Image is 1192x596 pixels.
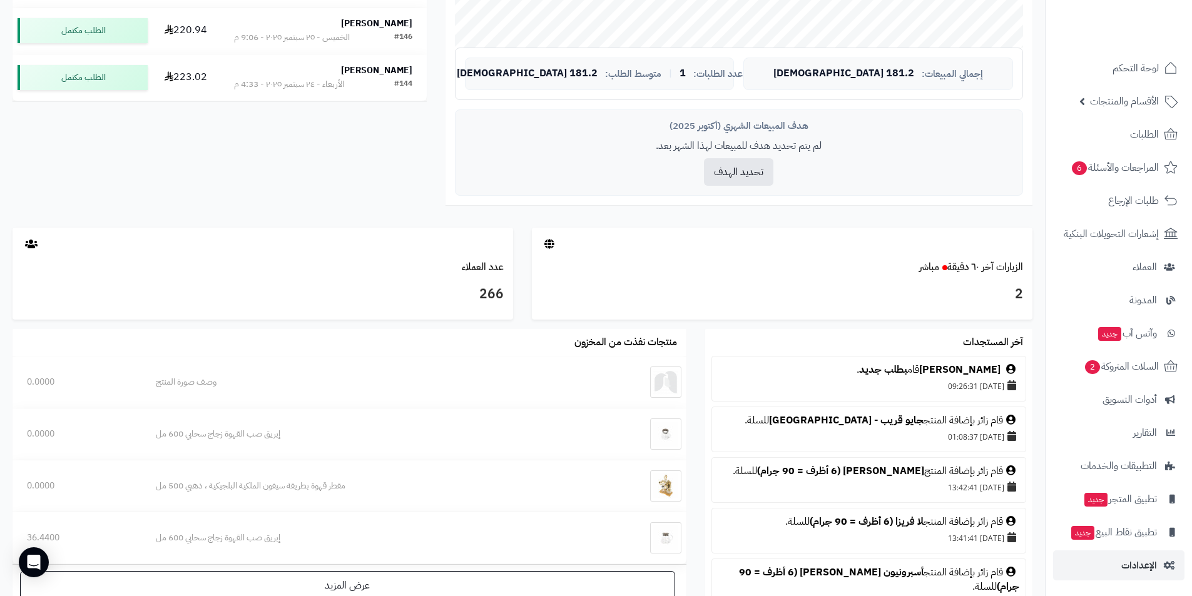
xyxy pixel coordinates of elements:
[1090,93,1159,110] span: الأقسام والمنتجات
[465,139,1013,153] p: لم يتم تحديد هدف للمبيعات لهذا الشهر بعد.
[156,376,585,388] div: وصف صورة المنتج
[1081,457,1157,475] span: التطبيقات والخدمات
[462,260,504,275] a: عدد العملاء
[465,119,1013,133] div: هدف المبيعات الشهري (أكتوبر 2025)
[156,480,585,492] div: مقطر قهوة بطريقة سيفون الملكية البلجيكية ، ذهبي 500 مل
[739,565,1019,594] a: أسبرونيون [PERSON_NAME] (6 أظرف = 90 جرام)
[1064,225,1159,243] span: إشعارات التحويلات البنكية
[1053,517,1184,547] a: تطبيق نقاط البيعجديد
[1053,252,1184,282] a: العملاء
[963,337,1023,348] h3: آخر المستجدات
[1133,258,1157,276] span: العملاء
[341,17,412,30] strong: [PERSON_NAME]
[718,363,1019,377] div: قام .
[541,284,1023,305] h3: 2
[919,260,1023,275] a: الزيارات آخر ٦٠ دقيقةمباشر
[1053,550,1184,580] a: الإعدادات
[27,428,127,440] div: 0.0000
[1070,523,1157,541] span: تطبيق نقاط البيع
[718,377,1019,395] div: [DATE] 09:26:31
[1053,119,1184,149] a: الطلبات
[769,413,924,428] a: جايو قريب - [GEOGRAPHIC_DATA]
[27,376,127,388] div: 0.0000
[650,366,681,398] img: وصف صورة المنتج
[693,69,743,79] span: عدد الطلبات:
[1053,53,1184,83] a: لوحة التحكم
[341,64,412,77] strong: [PERSON_NAME]
[234,31,350,44] div: الخميس - ٢٥ سبتمبر ٢٠٢٥ - 9:06 م
[1133,424,1157,442] span: التقارير
[1129,291,1157,309] span: المدونة
[1084,493,1108,507] span: جديد
[718,515,1019,529] div: قام زائر بإضافة المنتج للسلة.
[1053,186,1184,216] a: طلبات الإرجاع
[919,260,939,275] small: مباشر
[650,470,681,502] img: مقطر قهوة بطريقة سيفون الملكية البلجيكية ، ذهبي 500 مل
[234,78,344,91] div: الأربعاء - ٢٤ سبتمبر ٢٠٢٥ - 4:33 م
[1071,526,1094,540] span: جديد
[27,532,127,544] div: 36.4400
[1053,484,1184,514] a: تطبيق المتجرجديد
[18,18,148,43] div: الطلب مكتمل
[153,8,220,54] td: 220.94
[919,362,1001,377] a: [PERSON_NAME]
[457,68,598,79] span: 181.2 [DEMOGRAPHIC_DATA]
[1071,161,1088,176] span: 6
[773,68,914,79] span: 181.2 [DEMOGRAPHIC_DATA]
[1053,285,1184,315] a: المدونة
[1113,59,1159,77] span: لوحة التحكم
[680,68,686,79] span: 1
[1083,490,1157,508] span: تطبيق المتجر
[1071,159,1159,176] span: المراجعات والأسئلة
[156,532,585,544] div: إبريق صب القهوة زجاج سحابي 600 مل
[1098,327,1121,341] span: جديد
[1053,451,1184,481] a: التطبيقات والخدمات
[810,514,924,529] a: لا فريزا (6 أظرف = 90 جرام)
[718,464,1019,478] div: قام زائر بإضافة المنتج للسلة.
[574,337,677,348] h3: منتجات نفذت من المخزون
[18,65,148,90] div: الطلب مكتمل
[153,54,220,101] td: 223.02
[1084,360,1101,375] span: 2
[1108,192,1159,210] span: طلبات الإرجاع
[718,413,1019,428] div: قام زائر بإضافة المنتج للسلة.
[1130,126,1159,143] span: الطلبات
[1097,325,1157,342] span: وآتس آب
[156,428,585,440] div: إبريق صب القهوة زجاج سحابي 600 مل
[922,69,983,79] span: إجمالي المبيعات:
[859,362,907,377] a: بطلب جديد
[757,463,924,478] a: [PERSON_NAME] (6 أظرف = 90 جرام)
[19,547,49,577] div: Open Intercom Messenger
[605,69,661,79] span: متوسط الطلب:
[704,158,773,186] button: تحديد الهدف
[27,480,127,492] div: 0.0000
[1084,358,1159,375] span: السلات المتروكة
[1053,153,1184,183] a: المراجعات والأسئلة6
[394,78,412,91] div: #144
[1103,391,1157,408] span: أدوات التسويق
[22,284,504,305] h3: 266
[1107,19,1180,46] img: logo-2.png
[718,478,1019,496] div: [DATE] 13:42:41
[1121,557,1157,574] span: الإعدادات
[718,565,1019,594] div: قام زائر بإضافة المنتج للسلة.
[1053,351,1184,381] a: السلات المتروكة2
[394,31,412,44] div: #146
[1053,318,1184,348] a: وآتس آبجديد
[1053,418,1184,448] a: التقارير
[1053,219,1184,249] a: إشعارات التحويلات البنكية
[650,522,681,553] img: إبريق صب القهوة زجاج سحابي 600 مل
[650,418,681,450] img: إبريق صب القهوة زجاج سحابي 600 مل
[718,529,1019,547] div: [DATE] 13:41:41
[1053,385,1184,415] a: أدوات التسويق
[669,69,672,78] span: |
[718,428,1019,445] div: [DATE] 01:08:37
